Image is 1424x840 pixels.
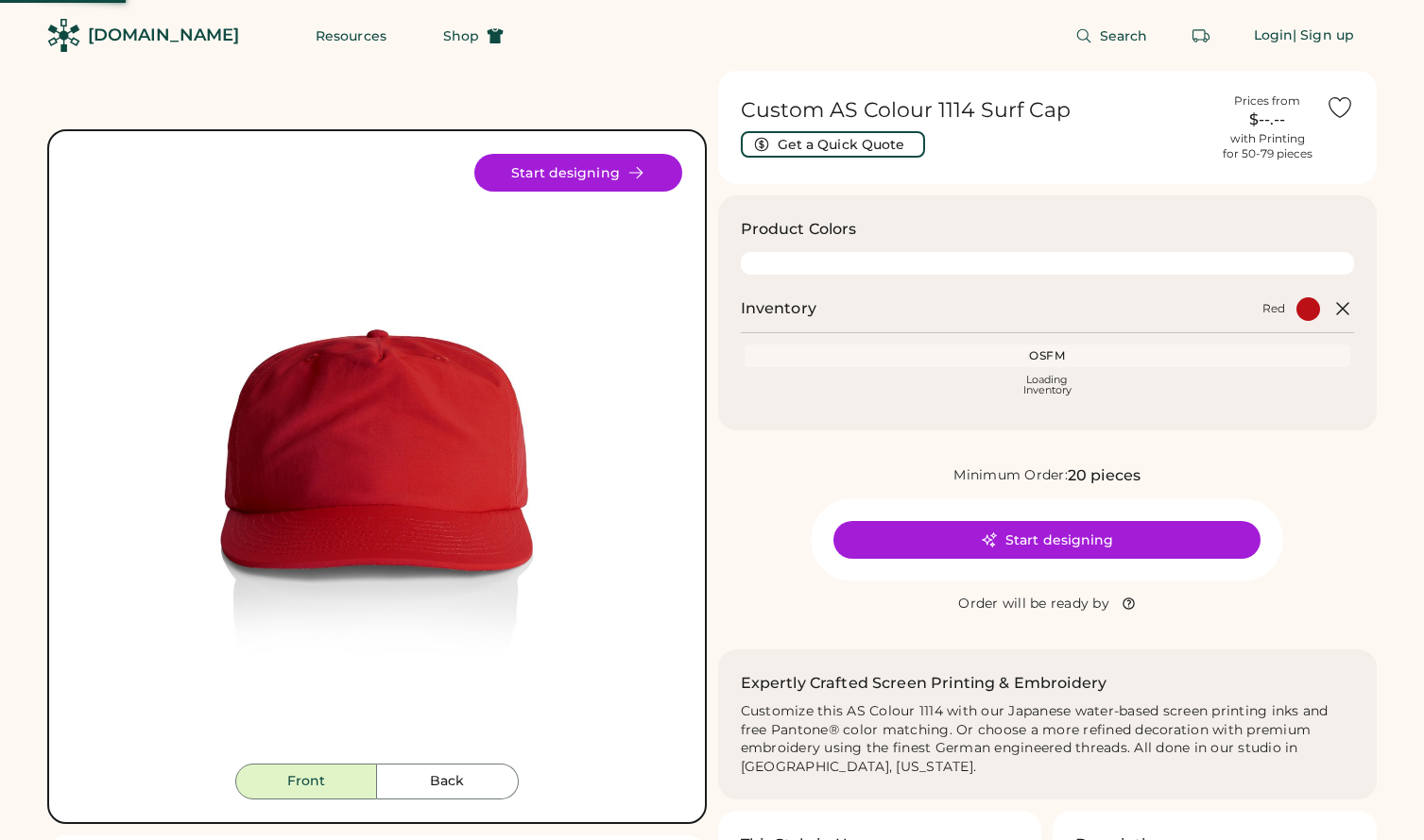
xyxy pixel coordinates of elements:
[833,521,1261,559] button: Start designing
[1068,464,1141,487] div: 20 pieces
[1053,17,1171,55] button: Search
[443,29,479,42] span: Shop
[88,24,239,47] div: [DOMAIN_NAME]
[1182,17,1220,55] button: Retrieve an order
[1223,131,1312,161] div: with Printing for 50-79 pieces
[741,131,925,158] button: Get a Quick Quote
[1262,301,1285,316] div: Red
[72,154,682,764] div: 1114 Style Image
[293,17,409,55] button: Resources
[953,466,1068,485] div: Minimum Order:
[748,348,1347,363] div: OSFM
[958,595,1109,613] div: Order will be ready by
[741,297,816,320] h2: Inventory
[47,19,80,52] img: Rendered Logo - Screens
[1100,29,1148,42] span: Search
[741,97,1210,124] h1: Custom AS Colour 1114 Surf Cap
[741,218,857,241] h3: Product Colors
[377,764,519,799] button: Back
[1023,375,1072,395] div: Loading Inventory
[1254,26,1294,45] div: Login
[235,764,377,799] button: Front
[741,672,1107,695] h2: Expertly Crafted Screen Printing & Embroidery
[474,154,682,192] button: Start designing
[72,154,682,764] img: 1114 - Red Front Image
[1234,93,1300,109] div: Prices from
[1220,109,1314,131] div: $--.--
[741,702,1355,778] div: Customize this AS Colour 1114 with our Japanese water-based screen printing inks and free Pantone...
[1293,26,1354,45] div: | Sign up
[420,17,526,55] button: Shop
